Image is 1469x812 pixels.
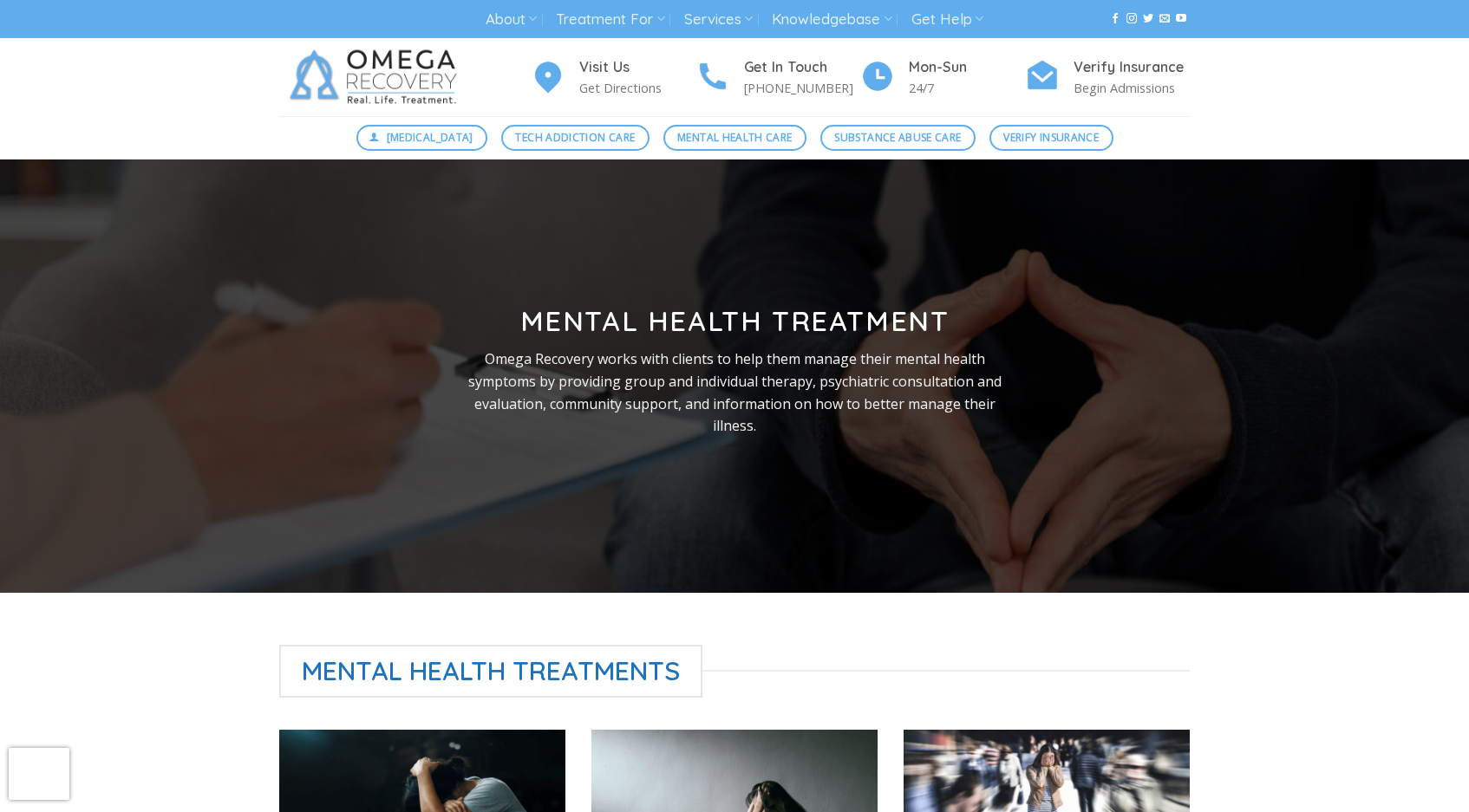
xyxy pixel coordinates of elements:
a: Send us an email [1159,13,1170,25]
a: Follow on Twitter [1143,13,1153,25]
strong: Mental Health Treatment [520,303,950,338]
p: Get Directions [579,78,695,98]
p: Omega Recovery works with clients to help them manage their mental health symptoms by providing g... [454,348,1015,437]
a: About [486,3,537,36]
a: Mental Health Care [663,125,806,151]
a: Services [684,3,753,36]
a: Get Help [911,3,983,36]
span: Verify Insurance [1003,129,1099,146]
a: Follow on YouTube [1176,13,1186,25]
h4: Verify Insurance [1074,56,1190,79]
a: Knowledgebase [772,3,891,36]
span: [MEDICAL_DATA] [387,129,473,146]
a: Treatment For [556,3,664,36]
span: Tech Addiction Care [515,129,635,146]
a: Get In Touch [PHONE_NUMBER] [695,56,860,99]
a: Follow on Facebook [1110,13,1120,25]
a: [MEDICAL_DATA] [356,125,488,151]
img: Omega Recovery [279,38,474,116]
span: Substance Abuse Care [834,129,961,146]
a: Verify Insurance Begin Admissions [1025,56,1190,99]
a: Substance Abuse Care [820,125,976,151]
h4: Mon-Sun [909,56,1025,79]
h4: Get In Touch [744,56,860,79]
h4: Visit Us [579,56,695,79]
span: Mental Health Treatments [279,645,702,698]
p: [PHONE_NUMBER] [744,78,860,98]
p: 24/7 [909,78,1025,98]
p: Begin Admissions [1074,78,1190,98]
a: Verify Insurance [989,125,1113,151]
a: Tech Addiction Care [501,125,650,151]
a: Visit Us Get Directions [531,56,695,99]
a: Follow on Instagram [1126,13,1137,25]
span: Mental Health Care [677,129,792,146]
